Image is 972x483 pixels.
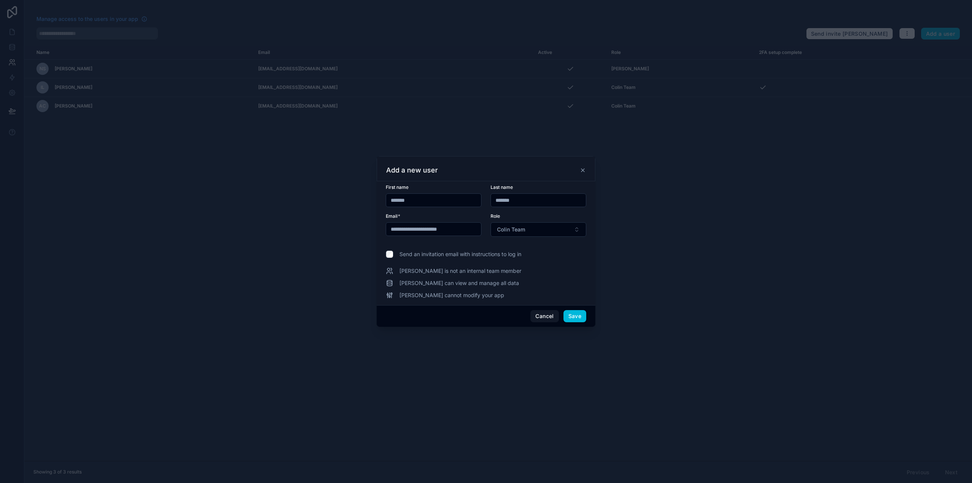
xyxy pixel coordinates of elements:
[530,310,559,322] button: Cancel
[386,184,409,190] span: First name
[386,250,393,258] input: Send an invitation email with instructions to log in
[386,213,398,219] span: Email
[497,226,525,233] span: Colin Team
[563,310,586,322] button: Save
[491,184,513,190] span: Last name
[386,166,438,175] h3: Add a new user
[399,267,521,275] span: [PERSON_NAME] is not an internal team member
[491,222,586,237] button: Select Button
[399,279,519,287] span: [PERSON_NAME] can view and manage all data
[399,291,504,299] span: [PERSON_NAME] cannot modify your app
[399,250,521,258] span: Send an invitation email with instructions to log in
[491,213,500,219] span: Role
